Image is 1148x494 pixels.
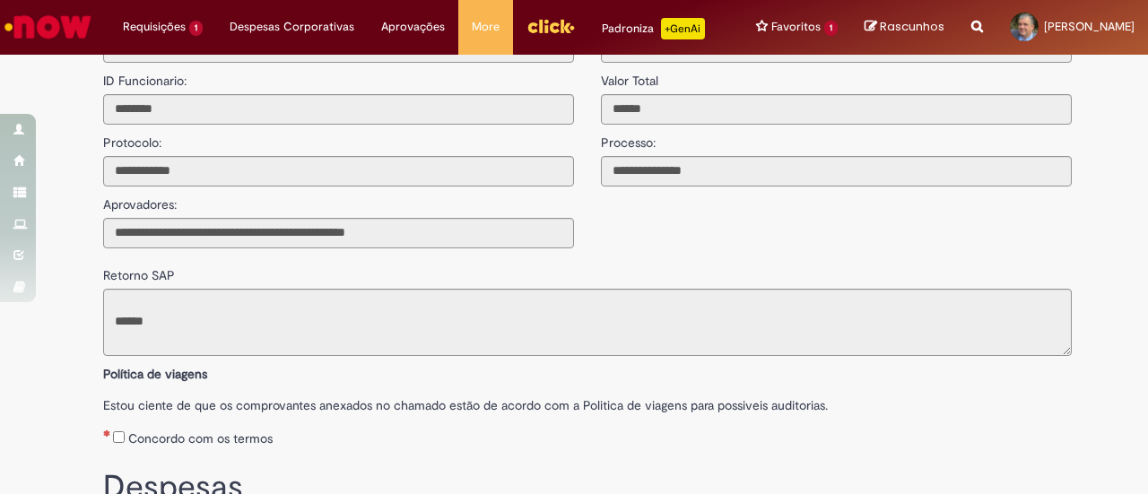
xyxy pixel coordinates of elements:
[103,63,187,90] label: ID Funcionario:
[824,21,838,36] span: 1
[601,125,656,152] label: Processo:
[602,18,705,39] div: Padroniza
[381,18,445,36] span: Aprovações
[103,387,1072,414] label: Estou ciente de que os comprovantes anexados no chamado estão de acordo com a Politica de viagens...
[1044,19,1135,34] span: [PERSON_NAME]
[189,21,203,36] span: 1
[771,18,821,36] span: Favoritos
[661,18,705,39] p: +GenAi
[880,18,944,35] span: Rascunhos
[103,125,161,152] label: Protocolo:
[103,257,175,284] label: Retorno SAP
[865,19,944,36] a: Rascunhos
[601,63,658,90] label: Valor Total
[526,13,575,39] img: click_logo_yellow_360x200.png
[230,18,354,36] span: Despesas Corporativas
[128,429,273,447] label: Concordo com os termos
[472,18,500,36] span: More
[123,18,186,36] span: Requisições
[2,9,94,45] img: ServiceNow
[103,366,207,382] b: Política de viagens
[103,186,177,213] label: Aprovadores:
